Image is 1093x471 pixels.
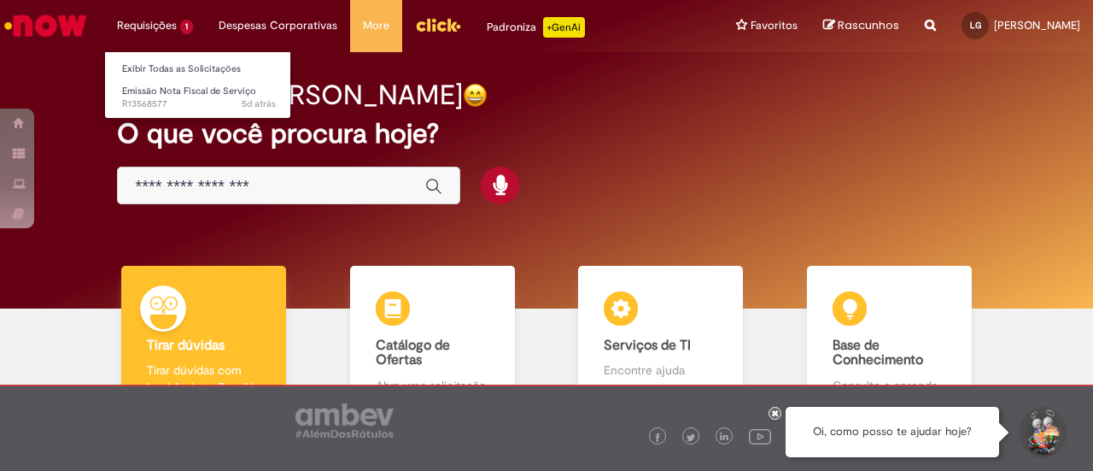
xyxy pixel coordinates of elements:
a: Base de Conhecimento Consulte e aprenda [775,266,1004,414]
span: 5d atrás [242,97,276,110]
p: Tirar dúvidas com Lupi Assist e Gen Ai [147,362,260,396]
a: Catálogo de Ofertas Abra uma solicitação [319,266,547,414]
img: logo_footer_facebook.png [653,433,662,442]
b: Catálogo de Ofertas [376,337,450,369]
a: Tirar dúvidas Tirar dúvidas com Lupi Assist e Gen Ai [90,266,319,414]
b: Serviços de TI [604,337,691,354]
p: Encontre ajuda [604,362,717,379]
span: R13568577 [122,97,276,111]
img: logo_footer_twitter.png [687,433,695,442]
p: Consulte e aprenda [833,377,946,394]
span: Despesas Corporativas [219,17,337,34]
a: Serviços de TI Encontre ajuda [546,266,775,414]
img: ServiceNow [2,9,90,43]
span: More [363,17,389,34]
span: [PERSON_NAME] [994,18,1080,32]
a: Aberto R13568577 : Emissão Nota Fiscal de Serviço [105,82,293,114]
img: happy-face.png [463,83,488,108]
div: Padroniza [487,17,585,38]
p: +GenAi [543,17,585,38]
a: Rascunhos [823,18,899,34]
ul: Requisições [104,51,291,119]
span: Rascunhos [838,17,899,33]
img: click_logo_yellow_360x200.png [415,12,461,38]
span: Emissão Nota Fiscal de Serviço [122,85,256,97]
b: Base de Conhecimento [833,337,923,369]
a: Exibir Todas as Solicitações [105,60,293,79]
img: logo_footer_youtube.png [749,425,771,447]
div: Oi, como posso te ajudar hoje? [786,407,999,457]
button: Iniciar Conversa de Suporte [1016,407,1067,458]
p: Abra uma solicitação [376,377,489,394]
img: logo_footer_linkedin.png [720,433,728,443]
time: 25/09/2025 18:52:35 [242,97,276,110]
span: 1 [180,20,193,34]
span: Requisições [117,17,177,34]
h2: O que você procura hoje? [117,119,975,149]
span: Favoritos [751,17,798,34]
img: logo_footer_ambev_rotulo_gray.png [295,403,394,438]
span: LG [970,20,981,31]
b: Tirar dúvidas [147,337,225,354]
